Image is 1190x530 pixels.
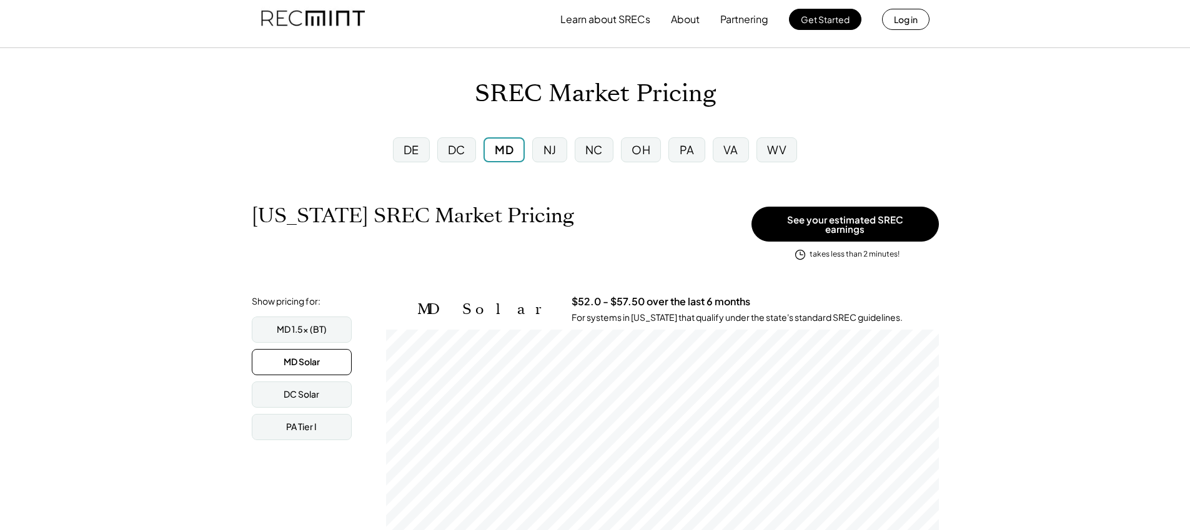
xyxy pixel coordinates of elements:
[543,142,557,157] div: NJ
[680,142,695,157] div: PA
[404,142,419,157] div: DE
[417,300,553,318] h2: MD Solar
[475,79,716,109] h1: SREC Market Pricing
[723,142,738,157] div: VA
[284,356,320,368] div: MD Solar
[767,142,786,157] div: WV
[671,7,700,32] button: About
[810,249,900,260] div: takes less than 2 minutes!
[572,295,750,308] h3: $52.0 - $57.50 over the last 6 months
[720,7,768,32] button: Partnering
[751,207,939,242] button: See your estimated SREC earnings
[585,142,603,157] div: NC
[495,142,513,157] div: MD
[284,388,319,401] div: DC Solar
[789,9,861,30] button: Get Started
[252,204,574,228] h1: [US_STATE] SREC Market Pricing
[286,421,317,433] div: PA Tier I
[560,7,650,32] button: Learn about SRECs
[882,9,930,30] button: Log in
[632,142,650,157] div: OH
[448,142,465,157] div: DC
[277,323,327,336] div: MD 1.5x (BT)
[572,312,903,324] div: For systems in [US_STATE] that qualify under the state's standard SREC guidelines.
[252,295,320,308] div: Show pricing for:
